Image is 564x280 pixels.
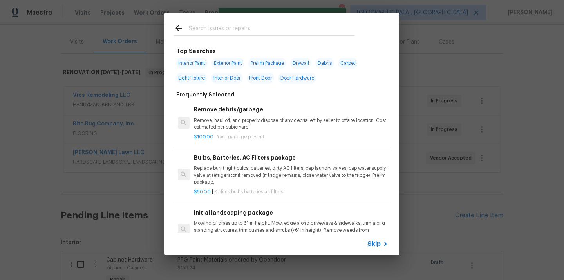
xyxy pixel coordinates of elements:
h6: Initial landscaping package [194,208,388,217]
p: | [194,189,388,195]
input: Search issues or repairs [189,24,355,35]
h6: Remove debris/garbage [194,105,388,114]
span: $100.00 [194,135,213,139]
span: Drywall [290,58,311,69]
span: Light Fixture [176,73,207,84]
h6: Top Searches [176,47,216,55]
span: Exterior Paint [211,58,244,69]
span: Interior Paint [176,58,208,69]
p: Mowing of grass up to 6" in height. Mow, edge along driveways & sidewalks, trim along standing st... [194,220,388,240]
span: Skip [367,240,381,248]
p: Remove, haul off, and properly dispose of any debris left by seller to offsite location. Cost est... [194,117,388,131]
span: Prelims bulbs batteries ac filters [214,189,283,194]
span: Front Door [247,73,274,84]
h6: Bulbs, Batteries, AC Filters package [194,153,388,162]
span: Yard garbage present [217,135,264,139]
span: Debris [315,58,334,69]
p: | [194,134,388,140]
span: Carpet [338,58,358,69]
span: Prelim Package [248,58,286,69]
span: Door Hardware [278,73,316,84]
span: $50.00 [194,189,211,194]
h6: Frequently Selected [176,90,235,99]
span: Interior Door [211,73,243,84]
p: Replace burnt light bulbs, batteries, dirty AC filters, cap laundry valves, cap water supply valv... [194,165,388,185]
